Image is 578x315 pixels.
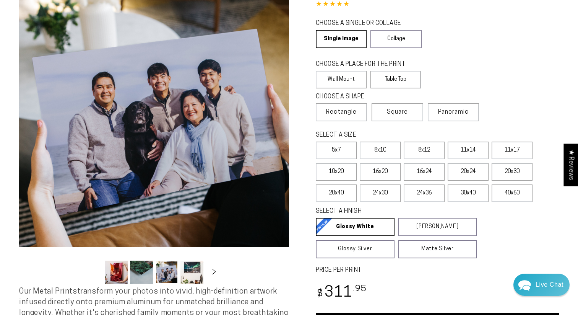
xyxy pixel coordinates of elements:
button: Slide right [206,264,222,281]
label: 20x40 [316,184,357,202]
legend: SELECT A FINISH [316,207,459,216]
label: 11x14 [448,142,489,159]
div: Chat widget toggle [513,274,570,296]
label: 24x36 [404,184,445,202]
label: 16x20 [360,163,401,181]
span: Rectangle [326,108,357,117]
label: 20x30 [492,163,533,181]
sup: .95 [353,285,367,294]
label: 8x12 [404,142,445,159]
a: [PERSON_NAME] [398,218,477,236]
a: Single Image [316,30,367,48]
label: 16x24 [404,163,445,181]
label: 11x17 [492,142,533,159]
label: 20x24 [448,163,489,181]
label: Wall Mount [316,71,367,88]
span: Panoramic [438,109,469,115]
button: Load image 3 in gallery view [155,261,178,284]
legend: CHOOSE A PLACE FOR THE PRINT [316,60,414,69]
div: Click to open Judge.me floating reviews tab [563,144,578,186]
a: Matte Silver [398,240,477,258]
span: Square [387,108,408,117]
button: Load image 2 in gallery view [130,261,153,284]
label: 30x40 [448,184,489,202]
legend: SELECT A SIZE [316,131,459,140]
button: Load image 1 in gallery view [105,261,128,284]
a: Collage [370,30,421,48]
label: 5x7 [316,142,357,159]
a: Glossy Silver [316,240,395,258]
div: Contact Us Directly [536,274,563,296]
span: $ [317,289,323,299]
button: Load image 4 in gallery view [180,261,203,284]
label: 10x20 [316,163,357,181]
label: PRICE PER PRINT [316,266,559,275]
button: Slide left [86,264,102,281]
legend: CHOOSE A SINGLE OR COLLAGE [316,19,414,28]
label: 40x60 [492,184,533,202]
a: Glossy White [316,218,395,236]
label: 24x30 [360,184,401,202]
legend: CHOOSE A SHAPE [316,93,415,101]
label: Table Top [370,71,421,88]
label: 8x10 [360,142,401,159]
bdi: 311 [316,286,367,300]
